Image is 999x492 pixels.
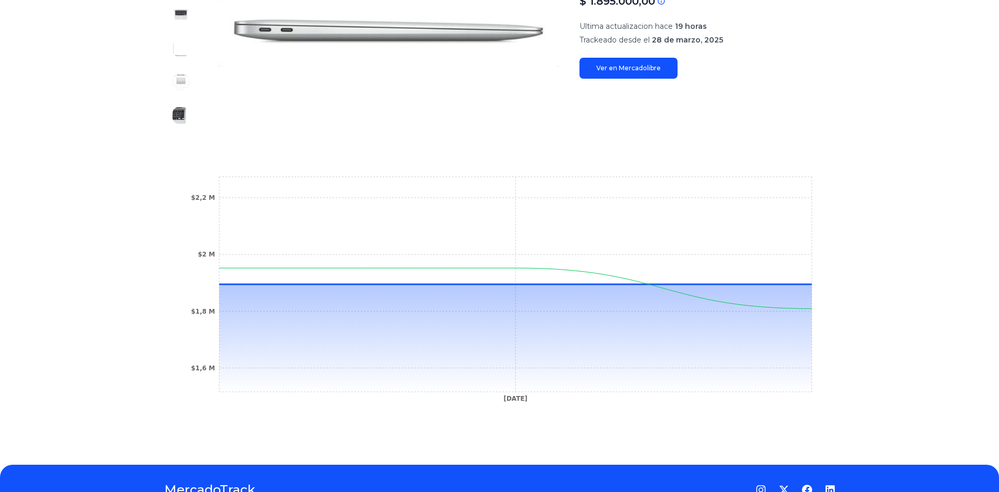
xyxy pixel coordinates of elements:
span: 28 de marzo, 2025 [652,35,723,45]
img: Apple Macbook Air (13 Pulgadas, 2020, Chip M1, 256 Gb De Ssd, 8 Gb De Ram) - Plata [173,40,189,57]
img: Apple Macbook Air (13 Pulgadas, 2020, Chip M1, 256 Gb De Ssd, 8 Gb De Ram) - Plata [173,73,189,90]
span: Ultima actualizacion hace [579,22,673,31]
a: Ver en Mercadolibre [579,58,678,79]
tspan: $1,6 M [191,365,215,372]
img: Apple Macbook Air (13 Pulgadas, 2020, Chip M1, 256 Gb De Ssd, 8 Gb De Ram) - Plata [173,6,189,23]
tspan: $2 M [198,251,215,258]
tspan: $1,8 M [191,308,215,315]
tspan: $2,2 M [191,194,215,201]
tspan: [DATE] [503,395,528,402]
span: 19 horas [675,22,707,31]
span: Trackeado desde el [579,35,650,45]
img: Apple Macbook Air (13 Pulgadas, 2020, Chip M1, 256 Gb De Ssd, 8 Gb De Ram) - Plata [173,107,189,124]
